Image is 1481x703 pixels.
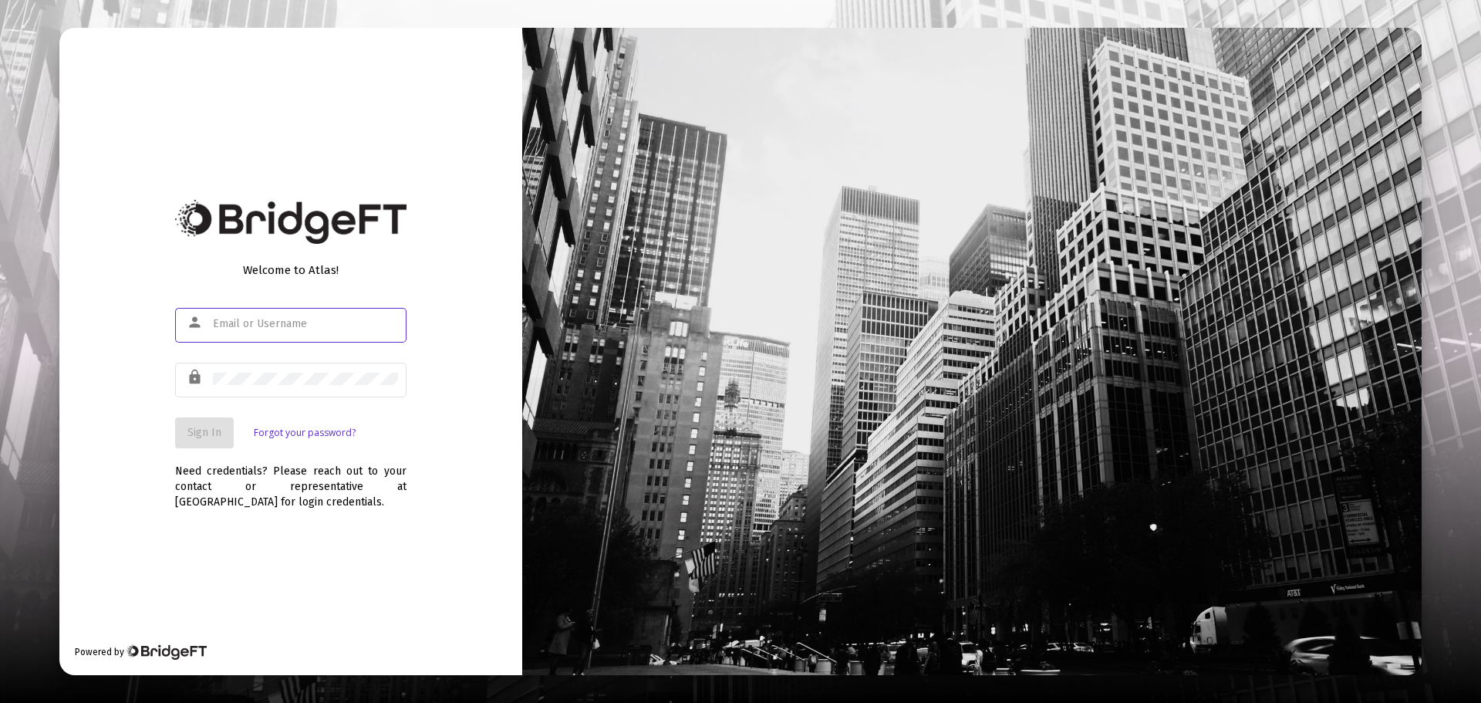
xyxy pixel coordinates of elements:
div: Powered by [75,644,207,660]
button: Sign In [175,417,234,448]
input: Email or Username [213,318,398,330]
img: Bridge Financial Technology Logo [175,200,407,244]
mat-icon: lock [187,368,205,387]
a: Forgot your password? [254,425,356,441]
mat-icon: person [187,313,205,332]
div: Welcome to Atlas! [175,262,407,278]
div: Need credentials? Please reach out to your contact or representative at [GEOGRAPHIC_DATA] for log... [175,448,407,510]
img: Bridge Financial Technology Logo [126,644,207,660]
span: Sign In [187,426,221,439]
